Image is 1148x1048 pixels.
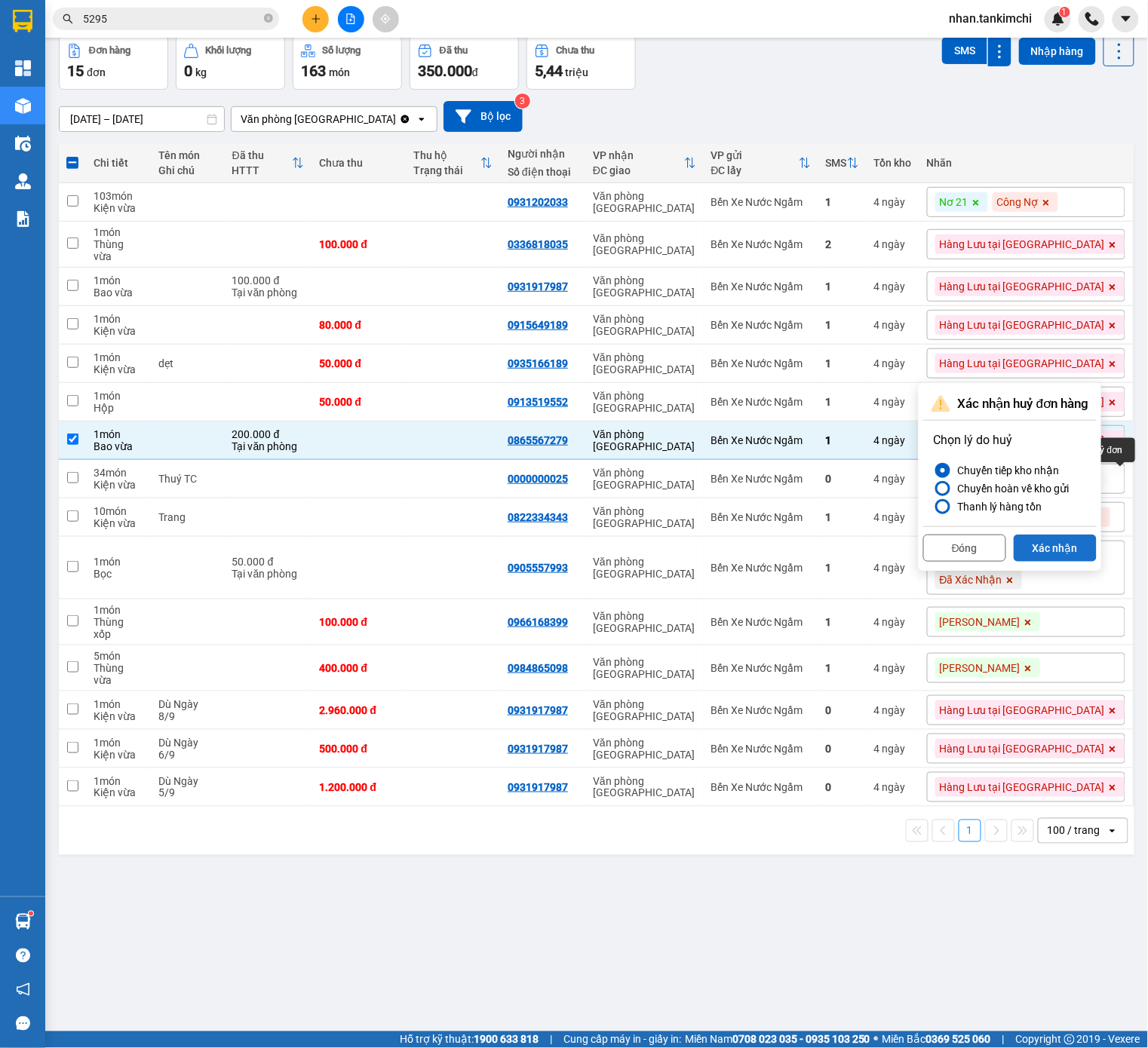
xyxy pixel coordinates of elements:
[94,505,143,517] div: 10 món
[997,195,1039,209] span: Công Nợ
[1064,1034,1075,1045] span: copyright
[329,66,350,78] span: món
[874,280,912,293] div: 4
[882,781,906,793] span: ngày
[940,615,1021,629] span: [PERSON_NAME]
[874,616,912,628] div: 4
[508,196,568,208] div: 0931202033
[232,568,305,580] div: Tại văn phòng
[593,351,696,375] div: Văn phòng [GEOGRAPHIC_DATA]
[319,319,398,331] div: 80.000 đ
[508,781,568,793] div: 0931917987
[400,1031,539,1048] span: Hỗ trợ kỹ thuật:
[440,45,468,56] div: Đã thu
[508,238,568,250] div: 0336818035
[593,556,696,580] div: Văn phòng [GEOGRAPHIC_DATA]
[940,318,1105,332] span: Hàng Lưu tại [GEOGRAPHIC_DATA]
[1051,12,1065,26] img: icon-new-feature
[15,173,31,189] img: warehouse-icon
[1085,12,1099,26] img: phone-icon
[940,661,1021,675] span: [PERSON_NAME]
[940,357,1105,370] span: Hàng Lưu tại [GEOGRAPHIC_DATA]
[940,703,1105,717] span: Hàng Lưu tại [GEOGRAPHIC_DATA]
[508,704,568,716] div: 0931917987
[882,319,906,331] span: ngày
[711,434,811,446] div: Bến Xe Nước Ngầm
[16,948,30,963] span: question-circle
[874,511,912,523] div: 4
[94,698,143,710] div: 1 món
[15,914,31,930] img: warehouse-icon
[508,396,568,408] div: 0913519552
[94,157,143,169] div: Chi tiết
[508,166,578,178] div: Số điện thoại
[323,45,361,56] div: Số lượng
[593,467,696,491] div: Văn phòng [GEOGRAPHIC_DATA]
[225,143,312,183] th: Toggle SortBy
[882,473,906,485] span: ngày
[874,196,912,208] div: 4
[711,616,811,628] div: Bến Xe Nước Ngầm
[593,698,696,722] div: Văn phòng [GEOGRAPHIC_DATA]
[508,473,568,485] div: 0000000025
[711,357,811,369] div: Bến Xe Nước Ngầm
[67,62,84,80] span: 15
[927,157,1125,169] div: Nhãn
[711,280,811,293] div: Bến Xe Nước Ngầm
[410,35,519,90] button: Đã thu350.000đ
[952,461,1060,480] div: Chuyển tiếp kho nhận
[882,1031,991,1048] span: Miền Bắc
[345,14,356,24] span: file-add
[416,113,428,125] svg: open
[874,743,912,755] div: 4
[13,10,32,32] img: logo-vxr
[874,357,912,369] div: 4
[874,1037,879,1043] span: ⚪️
[94,467,143,479] div: 34 món
[593,428,696,452] div: Văn phòng [GEOGRAPHIC_DATA]
[94,390,143,402] div: 1 món
[319,743,398,755] div: 500.000 đ
[176,35,285,90] button: Khối lượng0kg
[319,238,398,250] div: 100.000 đ
[232,428,305,440] div: 200.000 đ
[264,12,273,26] span: close-circle
[711,743,811,755] div: Bến Xe Nước Ngầm
[882,562,906,574] span: ngày
[158,737,217,761] div: Dù Ngày 6/9
[923,535,1006,562] button: Đóng
[711,319,811,331] div: Bến Xe Nước Ngầm
[232,556,305,568] div: 50.000 đ
[508,743,568,755] div: 0931917987
[319,396,398,408] div: 50.000 đ
[585,143,704,183] th: Toggle SortBy
[826,157,847,169] div: SMS
[535,62,563,80] span: 5,44
[826,743,859,755] div: 0
[1107,825,1119,837] svg: open
[94,662,143,686] div: Thùng vừa
[874,319,912,331] div: 4
[711,473,811,485] div: Bến Xe Nước Ngầm
[711,196,811,208] div: Bến Xe Nước Ngầm
[826,511,859,523] div: 1
[942,37,987,64] button: SMS
[882,434,906,446] span: ngày
[959,820,981,842] button: 1
[59,35,168,90] button: Đơn hàng15đơn
[593,190,696,214] div: Văn phòng [GEOGRAPHIC_DATA]
[593,313,696,337] div: Văn phòng [GEOGRAPHIC_DATA]
[319,662,398,674] div: 400.000 đ
[94,440,143,452] div: Bao vừa
[826,396,859,408] div: 1
[1019,38,1096,65] button: Nhập hàng
[380,14,391,24] span: aim
[158,511,217,523] div: Trang
[15,211,31,227] img: solution-icon
[94,710,143,722] div: Kiện vừa
[826,196,859,208] div: 1
[472,66,478,78] span: đ
[94,287,143,299] div: Bao vừa
[232,164,293,176] div: HTTT
[938,9,1045,28] span: nhan.tankimchi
